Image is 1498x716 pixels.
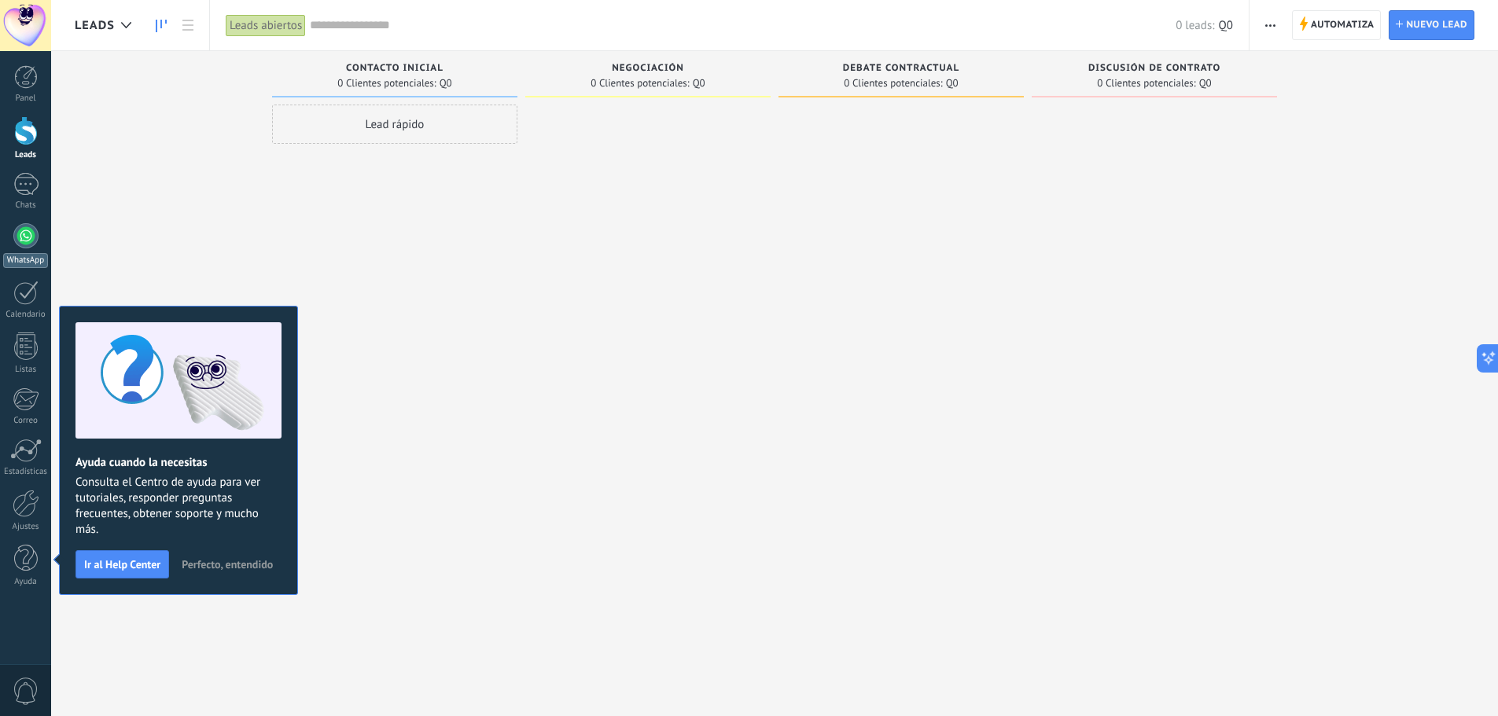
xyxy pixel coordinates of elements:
button: Ir al Help Center [75,550,169,578]
span: Consulta el Centro de ayuda para ver tutoriales, responder preguntas frecuentes, obtener soporte ... [75,475,282,538]
a: Automatiza [1292,10,1382,40]
div: Ayuda [3,577,49,587]
span: Negociación [612,63,684,74]
div: Debate contractual [786,63,1016,76]
span: 0 Clientes potenciales: [337,79,436,88]
span: Q0 [1199,79,1212,88]
div: Contacto inicial [280,63,510,76]
div: Calendario [3,310,49,320]
div: Estadísticas [3,467,49,477]
span: 0 leads: [1176,18,1214,33]
span: Q0 [693,79,705,88]
div: Lead rápido [272,105,517,144]
span: Q0 [440,79,452,88]
div: WhatsApp [3,253,48,268]
span: Leads [75,18,115,33]
span: Debate contractual [843,63,959,74]
span: 0 Clientes potenciales: [1097,79,1195,88]
div: Listas [3,365,49,375]
span: Q0 [1218,18,1232,33]
div: Correo [3,416,49,426]
span: 0 Clientes potenciales: [844,79,942,88]
button: Más [1259,10,1282,40]
span: Discusión de contrato [1088,63,1220,74]
div: Panel [3,94,49,104]
span: Ir al Help Center [84,559,160,570]
div: Ajustes [3,522,49,532]
a: Nuevo lead [1389,10,1474,40]
span: Automatiza [1311,11,1375,39]
div: Leads [3,150,49,160]
h2: Ayuda cuando la necesitas [75,455,282,470]
span: 0 Clientes potenciales: [591,79,689,88]
span: Nuevo lead [1406,11,1467,39]
button: Perfecto, entendido [175,553,280,576]
a: Leads [148,10,175,41]
span: Contacto inicial [346,63,444,74]
span: Q0 [946,79,959,88]
div: Leads abiertos [226,14,306,37]
div: Negociación [533,63,763,76]
a: Lista [175,10,201,41]
div: Discusión de contrato [1040,63,1269,76]
div: Chats [3,200,49,211]
span: Perfecto, entendido [182,559,273,570]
